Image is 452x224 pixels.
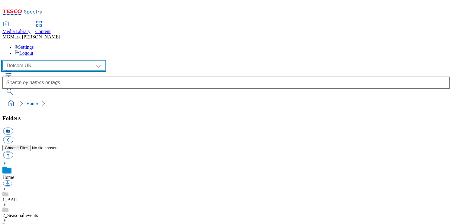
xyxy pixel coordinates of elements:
[35,29,51,34] span: Content
[2,34,10,39] span: MG
[2,98,450,109] nav: breadcrumb
[6,99,16,108] a: home
[27,101,38,106] a: Home
[15,44,34,50] a: Settings
[2,175,14,180] a: Home
[2,213,38,218] a: 2_Seasonal events
[2,115,450,122] h3: Folders
[2,77,450,89] input: Search by names or tags
[2,197,18,202] a: 1_BAU
[2,29,31,34] span: Media Library
[2,21,31,34] a: Media Library
[35,21,51,34] a: Content
[15,51,33,56] a: Logout
[10,34,60,39] span: Mark [PERSON_NAME]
